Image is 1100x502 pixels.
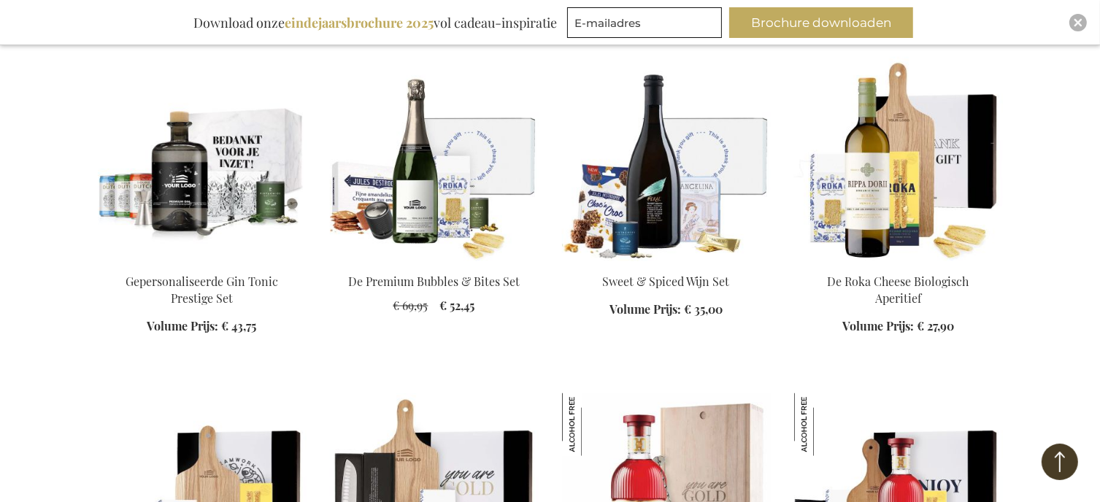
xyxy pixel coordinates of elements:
form: marketing offers and promotions [567,7,726,42]
img: De Roka Cheese Biologisch Aperitief [794,57,1003,261]
a: GEPERSONALISEERDE GIN TONIC COCKTAIL SET [98,255,307,269]
div: Close [1069,14,1087,31]
button: Brochure downloaden [729,7,913,38]
img: Sweet & Spiced Wine Set [562,57,771,261]
a: Volume Prijs: € 35,00 [609,301,723,318]
span: Volume Prijs: [147,318,219,333]
img: Close [1074,18,1082,27]
img: GEPERSONALISEERDE GIN TONIC COCKTAIL SET [98,57,307,261]
a: Sweet & Spiced Wijn Set [603,274,730,289]
a: De Premium Bubbles & Bites Set [348,274,520,289]
span: € 35,00 [684,301,723,317]
a: Volume Prijs: € 27,90 [842,318,954,335]
img: Culinaire Tapas Met Aperiniets [794,393,857,456]
span: Volume Prijs: [842,318,914,333]
b: eindejaarsbrochure 2025 [285,14,434,31]
a: Gepersonaliseerde Gin Tonic Prestige Set [126,274,278,306]
span: € 27,90 [917,318,954,333]
img: De Aperiniets Mocktail Case [562,393,625,456]
span: € 52,45 [440,298,475,313]
a: Sweet & Spiced Wine Set [562,255,771,269]
span: Volume Prijs: [609,301,681,317]
span: € 43,75 [222,318,257,333]
a: Volume Prijs: € 43,75 [147,318,257,335]
span: € 69,95 [393,298,428,313]
div: Download onze vol cadeau-inspiratie [187,7,564,38]
input: E-mailadres [567,7,722,38]
img: The Premium Bubbles & Bites Set [330,57,539,261]
a: De Roka Cheese Biologisch Aperitief [828,274,969,306]
a: De Roka Cheese Biologisch Aperitief [794,255,1003,269]
a: The Premium Bubbles & Bites Set [330,255,539,269]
